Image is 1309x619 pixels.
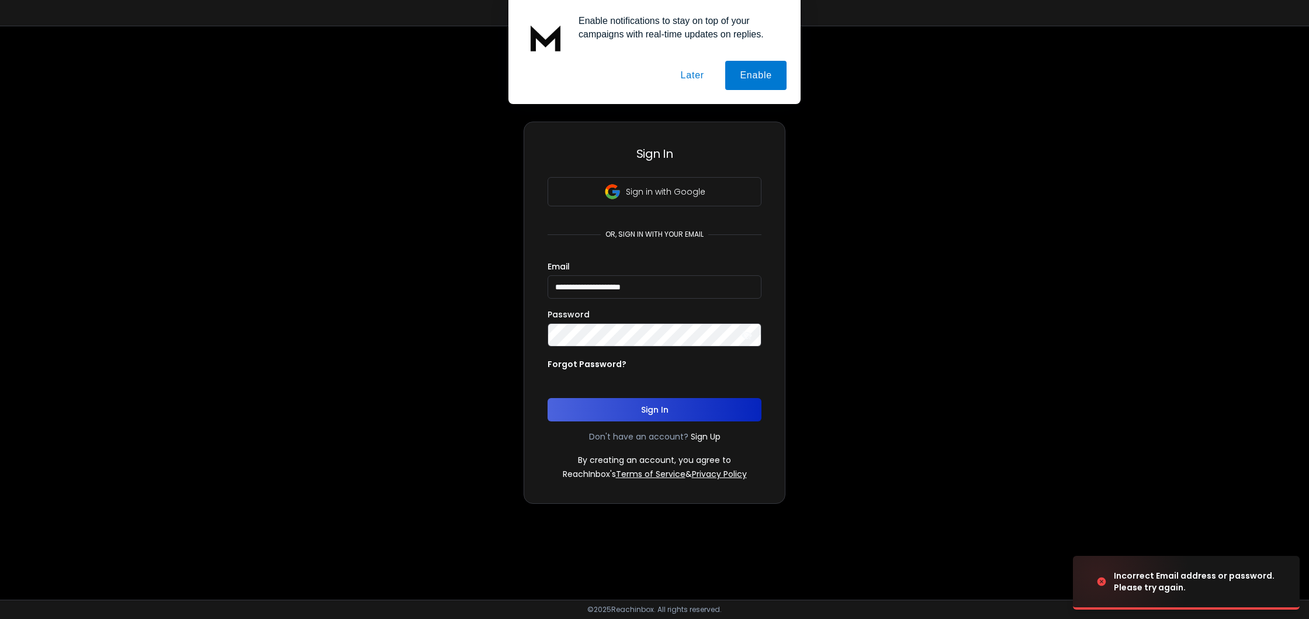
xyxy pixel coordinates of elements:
[601,230,708,239] p: or, sign in with your email
[548,146,761,162] h3: Sign In
[563,468,747,480] p: ReachInbox's &
[725,61,787,90] button: Enable
[616,468,685,480] a: Terms of Service
[589,431,688,442] p: Don't have an account?
[626,186,705,198] p: Sign in with Google
[578,454,731,466] p: By creating an account, you agree to
[666,61,718,90] button: Later
[587,605,722,614] p: © 2025 Reachinbox. All rights reserved.
[569,14,787,41] div: Enable notifications to stay on top of your campaigns with real-time updates on replies.
[1073,550,1190,613] img: image
[1114,570,1286,593] div: Incorrect Email address or password. Please try again.
[691,431,721,442] a: Sign Up
[548,262,570,271] label: Email
[548,177,761,206] button: Sign in with Google
[548,358,626,370] p: Forgot Password?
[548,310,590,319] label: Password
[548,398,761,421] button: Sign In
[522,14,569,61] img: notification icon
[692,468,747,480] a: Privacy Policy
